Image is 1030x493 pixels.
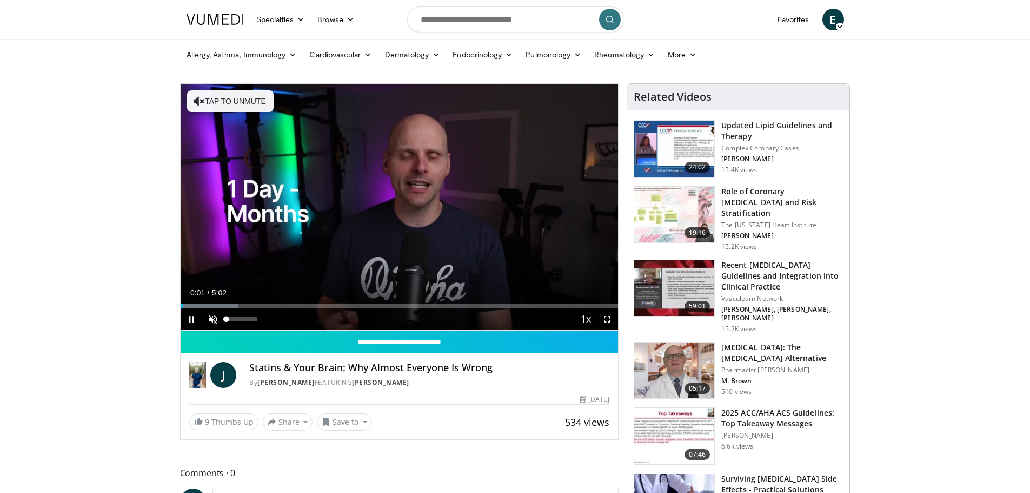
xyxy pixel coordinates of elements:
p: 15.2K views [721,242,757,251]
h3: [MEDICAL_DATA]: The [MEDICAL_DATA] Alternative [721,342,843,364]
a: More [661,44,703,65]
span: Comments 0 [180,466,619,480]
button: Save to [317,413,372,431]
p: The [US_STATE] Heart Institute [721,221,843,229]
button: Tap to unmute [187,90,274,112]
a: E [822,9,844,30]
h3: Recent [MEDICAL_DATA] Guidelines and Integration into Clinical Practice [721,260,843,292]
p: Vasculearn Network [721,294,843,303]
h4: Related Videos [634,90,712,103]
h3: 2025 ACC/AHA ACS Guidelines: Top Takeaway Messages [721,407,843,429]
span: 5:02 [212,288,227,297]
button: Fullscreen [596,308,618,330]
a: 05:17 [MEDICAL_DATA]: The [MEDICAL_DATA] Alternative Pharmacist [PERSON_NAME] M. Brown 510 views [634,342,843,399]
a: Allergy, Asthma, Immunology [180,44,303,65]
a: Favorites [771,9,816,30]
span: 07:46 [685,449,710,460]
a: 19:16 Role of Coronary [MEDICAL_DATA] and Risk Stratification The [US_STATE] Heart Institute [PER... [634,186,843,251]
h3: Role of Coronary [MEDICAL_DATA] and Risk Stratification [721,186,843,219]
p: [PERSON_NAME] [721,232,843,240]
button: Playback Rate [575,308,596,330]
a: Specialties [250,9,311,30]
a: Dermatology [378,44,447,65]
div: [DATE] [580,395,609,404]
p: M. Brown [721,377,843,385]
span: 9 [205,417,209,427]
span: / [208,288,210,297]
span: 534 views [565,416,609,429]
img: ce9609b9-a9bf-4b08-84dd-8eeb8ab29fc6.150x105_q85_crop-smart_upscale.jpg [634,343,714,399]
p: Pharmacist [PERSON_NAME] [721,366,843,374]
span: 0:01 [190,288,205,297]
a: Pulmonology [519,44,588,65]
p: 6.6K views [721,442,753,451]
a: J [210,362,236,388]
a: Browse [311,9,361,30]
button: Share [263,413,313,431]
h4: Statins & Your Brain: Why Almost Everyone Is Wrong [249,362,609,374]
a: 07:46 2025 ACC/AHA ACS Guidelines: Top Takeaway Messages [PERSON_NAME] 6.6K views [634,407,843,465]
video-js: Video Player [181,84,619,331]
span: 19:16 [685,227,710,238]
div: Progress Bar [181,304,619,308]
p: [PERSON_NAME], [PERSON_NAME], [PERSON_NAME] [721,305,843,323]
img: Dr. Jordan Rennicke [189,362,207,388]
img: 369ac253-1227-4c00-b4e1-6e957fd240a8.150x105_q85_crop-smart_upscale.jpg [634,408,714,464]
p: 15.2K views [721,325,757,333]
a: 59:01 Recent [MEDICAL_DATA] Guidelines and Integration into Clinical Practice Vasculearn Network ... [634,260,843,333]
img: VuMedi Logo [187,14,244,25]
input: Search topics, interventions [407,6,623,32]
a: [PERSON_NAME] [352,378,409,387]
img: 1efa8c99-7b8a-4ab5-a569-1c219ae7bd2c.150x105_q85_crop-smart_upscale.jpg [634,187,714,243]
a: 24:02 Updated Lipid Guidelines and Therapy Complex Coronary Cases [PERSON_NAME] 15.4K views [634,120,843,178]
a: Rheumatology [588,44,661,65]
button: Pause [181,308,202,330]
span: 05:17 [685,383,710,394]
h3: Updated Lipid Guidelines and Therapy [721,120,843,142]
p: 510 views [721,387,752,396]
a: 9 Thumbs Up [189,413,258,430]
img: 77f671eb-9394-4acc-bc78-a9f077f94e00.150x105_q85_crop-smart_upscale.jpg [634,121,714,177]
p: [PERSON_NAME] [721,431,843,440]
a: Cardiovascular [303,44,378,65]
p: [PERSON_NAME] [721,155,843,163]
img: 87825f19-cf4c-4b91-bba1-ce218758c6bb.150x105_q85_crop-smart_upscale.jpg [634,260,714,317]
a: [PERSON_NAME] [257,378,315,387]
a: Endocrinology [446,44,519,65]
div: By FEATURING [249,378,609,387]
span: 59:01 [685,301,710,312]
p: Complex Coronary Cases [721,144,843,153]
p: 15.4K views [721,166,757,174]
button: Unmute [202,308,224,330]
span: 24:02 [685,162,710,173]
div: Volume Level [227,317,257,321]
